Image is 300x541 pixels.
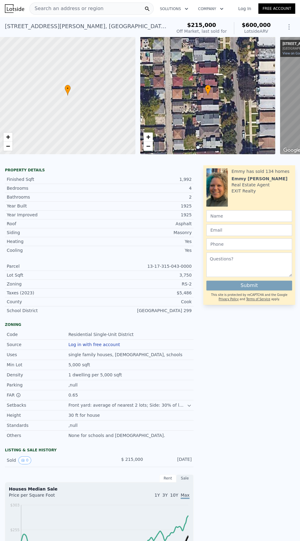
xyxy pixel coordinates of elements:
div: Emmy has sold 134 homes [231,168,289,174]
div: Source [7,341,68,348]
div: [GEOGRAPHIC_DATA] 299 [99,308,192,314]
button: Company [193,3,228,14]
div: Price per Square Foot [9,492,99,502]
a: Zoom out [3,142,13,151]
span: Max [181,493,189,499]
div: • [65,85,71,95]
div: 1925 [99,203,192,209]
div: Finished Sqft [7,176,99,182]
span: $600,000 [242,22,271,28]
tspan: $255 [10,528,20,532]
div: Taxes (2023) [7,290,99,296]
div: Min Lot [7,362,68,368]
div: Houses Median Sale [9,486,189,492]
div: single family houses, [DEMOGRAPHIC_DATA], schools [68,352,183,358]
div: County [7,299,99,305]
span: + [6,133,10,141]
div: ,null [68,382,79,388]
div: 3,750 [99,272,192,278]
div: Bedrooms [7,185,99,191]
div: 1 dwelling per 5,000 sqft [68,372,123,378]
div: Siding [7,229,99,236]
div: 5,000 sqft [68,362,91,368]
a: Zoom out [144,142,153,151]
button: Solutions [155,3,193,14]
div: 0.65 [68,392,79,398]
div: 13-17-315-043-0000 [99,263,192,269]
div: 2 [99,194,192,200]
div: Front yard: average of nearest 2 lots; Side: 30% of lot width, min 4 ft; Back yard: 50 ft or 28% ... [68,402,187,408]
div: Roof [7,221,99,227]
a: Free Account [258,3,295,14]
div: • [205,85,211,95]
div: Cook [99,299,192,305]
a: Zoom in [144,132,153,142]
div: Code [7,331,68,338]
div: Year Improved [7,212,99,218]
tspan: $303 [10,503,20,507]
div: Property details [5,168,193,173]
a: Terms of Service [246,297,270,301]
div: 30 ft for house [68,412,101,418]
div: Standards [7,422,68,428]
div: $5,486 [99,290,192,296]
div: Off Market, last sold for [176,28,227,34]
span: • [65,86,71,91]
input: Name [206,210,292,222]
button: View historical data [18,456,31,464]
div: Asphalt [99,221,192,227]
button: Log in with free account [68,342,120,347]
div: Height [7,412,68,418]
div: Emmy [PERSON_NAME] [231,176,287,182]
span: Search an address or region [30,5,103,12]
div: Heating [7,238,99,244]
div: Sale [176,474,193,482]
div: Setbacks [7,402,68,408]
div: EXIT Realty [231,188,256,194]
span: 3Y [162,493,167,498]
button: Show Options [283,21,295,33]
div: [STREET_ADDRESS][PERSON_NAME] , [GEOGRAPHIC_DATA] , IL 60634 [5,22,167,31]
div: Rent [159,474,176,482]
div: Others [7,432,68,438]
div: Masonry [99,229,192,236]
div: Bathrooms [7,194,99,200]
div: Real Estate Agent [231,182,270,188]
div: FAR [7,392,68,398]
div: This site is protected by reCAPTCHA and the Google and apply. [206,293,292,302]
div: Zoning [5,322,193,327]
div: RS-2 [99,281,192,287]
div: 1,992 [99,176,192,182]
div: Density [7,372,68,378]
span: 1Y [155,493,160,498]
span: + [146,133,150,141]
div: Residential Single-Unit District [68,331,135,338]
span: $215,000 [187,22,216,28]
span: • [205,86,211,91]
div: Sold [7,456,94,464]
div: ,null [68,422,79,428]
div: Year Built [7,203,99,209]
button: Submit [206,281,292,290]
div: Yes [99,238,192,244]
span: − [6,142,10,150]
span: − [146,142,150,150]
div: Cooling [7,247,99,253]
img: Lotside [5,4,24,13]
div: None for schools and [DEMOGRAPHIC_DATA]. [68,432,166,438]
div: 4 [99,185,192,191]
div: Parcel [7,263,99,269]
input: Phone [206,238,292,250]
div: School District [7,308,99,314]
div: Parking [7,382,68,388]
a: Zoom in [3,132,13,142]
div: LISTING & SALE HISTORY [5,448,193,454]
div: [DATE] [148,456,192,464]
a: Log In [231,6,258,12]
span: $ 215,000 [121,457,143,462]
a: Privacy Policy [219,297,238,301]
div: 1925 [99,212,192,218]
div: Uses [7,352,68,358]
div: Zoning [7,281,99,287]
input: Email [206,224,292,236]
